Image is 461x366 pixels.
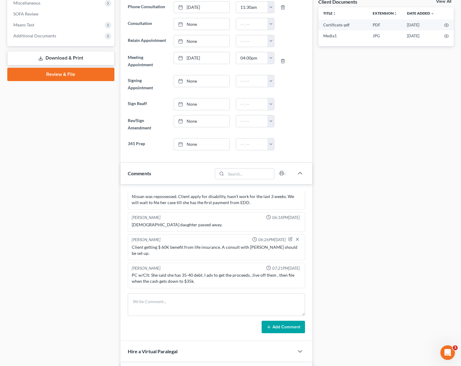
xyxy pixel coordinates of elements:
a: Date Added expand_more [407,11,434,15]
div: PC w/Clt: She said she has 35-40 debt. I adv to get the proceeds, ;live off them , then file when... [132,272,301,284]
input: -- : -- [236,139,268,150]
div: Client getting $ 60K benefit from life insurance. A consult with [PERSON_NAME] should be set up. [132,244,301,256]
span: SOFA Review [13,11,39,16]
div: Nissan was repossessed. Client apply for disability, hasn't work for the last 3 weeks. We will wa... [132,193,301,206]
label: 341 Prep [125,138,171,150]
div: [PERSON_NAME] [132,215,161,221]
a: [DATE] [174,2,230,13]
a: None [174,115,230,127]
i: expand_more [431,12,434,15]
a: None [174,18,230,30]
td: JPG [368,30,402,41]
span: Means Test [13,22,34,27]
input: -- : -- [236,75,268,87]
label: Retain Appointment [125,35,171,47]
div: [DEMOGRAPHIC_DATA] daughter passed away. [132,222,301,228]
td: PDF [368,19,402,30]
input: -- : -- [236,98,268,110]
label: Phone Consultation [125,1,171,13]
input: -- : -- [236,35,268,47]
input: -- : -- [236,18,268,30]
label: Rev/Sign Amendment [125,115,171,133]
a: SOFA Review [8,9,114,19]
td: [DATE] [402,19,439,30]
span: 3 [453,345,458,350]
span: Comments [128,170,151,176]
span: Miscellaneous [13,0,40,5]
a: None [174,35,230,47]
span: Additional Documents [13,33,56,38]
td: Certificate-pdf [318,19,368,30]
input: -- : -- [236,115,268,127]
input: Search... [226,169,274,179]
div: [PERSON_NAME] [132,265,161,271]
span: Hire a Virtual Paralegal [128,348,178,354]
label: Meeting Appointment [125,52,171,70]
label: Signing Appointment [125,75,171,93]
input: -- : -- [236,2,268,13]
td: Media1 [318,30,368,41]
a: Review & File [7,68,114,81]
span: 07:21PM[DATE] [272,265,300,271]
a: None [174,75,230,87]
span: 06:18PM[DATE] [272,215,300,221]
label: Consultation [125,18,171,30]
button: Add Comment [262,321,305,334]
input: -- : -- [236,52,268,64]
a: Extensionunfold_more [373,11,397,15]
label: Sign Reaff [125,98,171,110]
a: Titleunfold_more [323,11,336,15]
a: None [174,139,230,150]
i: unfold_more [394,12,397,15]
a: Download & Print [7,51,114,65]
a: None [174,98,230,110]
td: [DATE] [402,30,439,41]
span: 06:26PM[DATE] [258,237,286,243]
i: unfold_more [333,12,336,15]
div: [PERSON_NAME] [132,237,161,243]
a: [DATE] [174,52,230,64]
iframe: Intercom live chat [440,345,455,360]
